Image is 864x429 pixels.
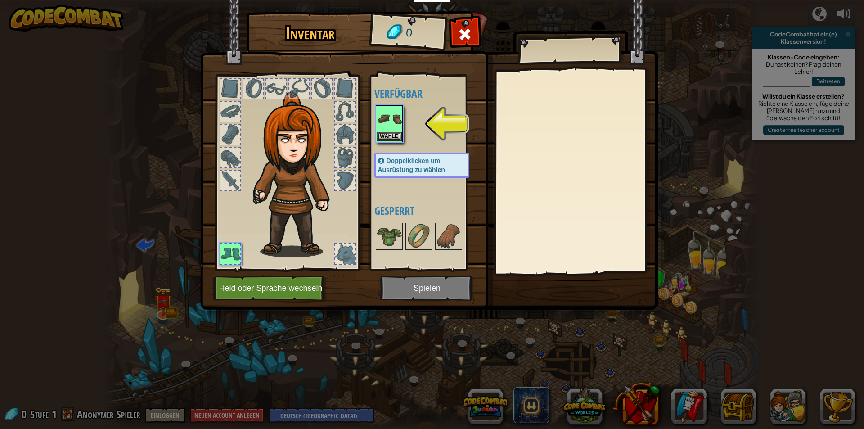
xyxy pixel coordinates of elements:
button: Held oder Sprache wechseln [213,276,327,301]
h4: Gesperrt [374,205,487,217]
img: portrait.png [377,224,402,249]
h1: Inventar [253,24,368,43]
span: 0 [405,25,413,41]
img: hair_f2.png [249,92,346,257]
span: Doppelklicken um Ausrüstung zu wählen [378,157,445,173]
h4: Verfügbar [374,88,487,99]
img: portrait.png [436,224,461,249]
img: portrait.png [377,106,402,131]
button: Wähle [377,132,402,141]
img: portrait.png [406,224,432,249]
